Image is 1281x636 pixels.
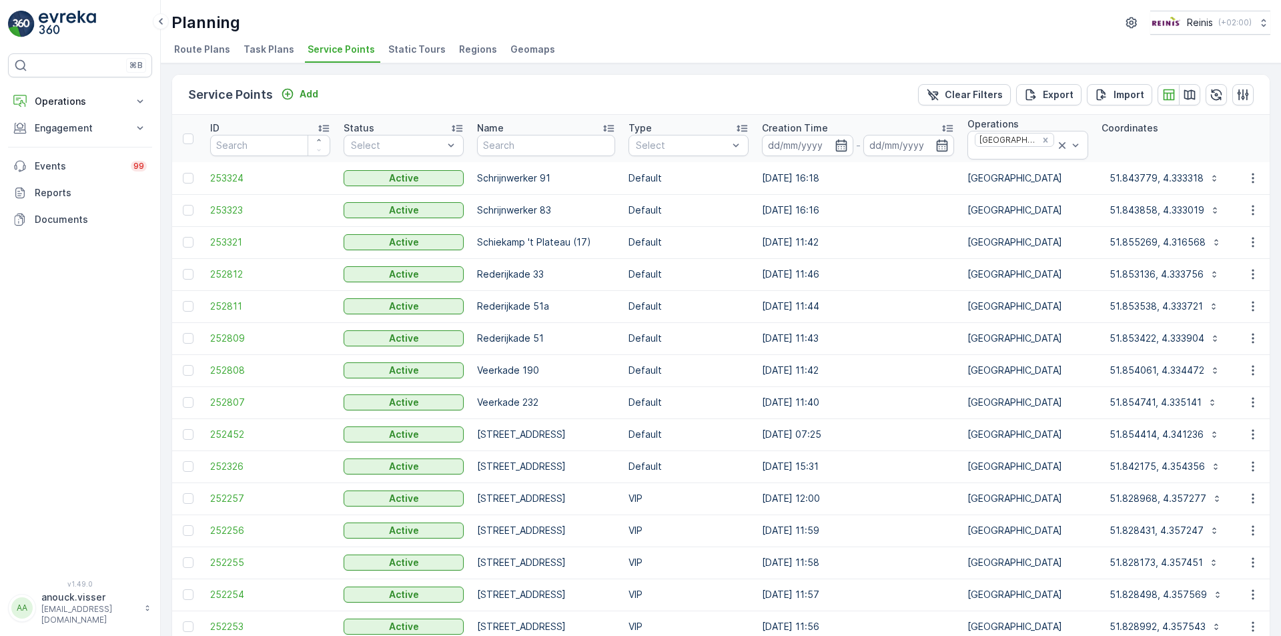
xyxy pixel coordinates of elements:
[8,206,152,233] a: Documents
[39,11,96,37] img: logo_light-DOdMpM7g.png
[1087,84,1152,105] button: Import
[1102,200,1228,221] button: 51.843858, 4.333019
[755,258,961,290] td: [DATE] 11:46
[1102,392,1226,413] button: 51.854741, 4.335141
[1016,84,1082,105] button: Export
[1102,328,1228,349] button: 51.853422, 4.333904
[510,43,555,56] span: Geomaps
[389,556,419,569] p: Active
[477,121,504,135] p: Name
[389,524,419,537] p: Active
[762,135,853,156] input: dd/mm/yyyy
[389,428,419,441] p: Active
[344,555,464,571] button: Active
[388,43,446,56] span: Static Tours
[755,450,961,483] td: [DATE] 15:31
[628,121,652,135] p: Type
[344,394,464,410] button: Active
[300,87,318,101] p: Add
[1110,300,1203,313] p: 51.853538, 4.333721
[1110,524,1204,537] p: 51.828431, 4.357247
[622,354,755,386] td: Default
[470,386,622,418] td: Veerkade 232
[1150,11,1270,35] button: Reinis(+02:00)
[967,117,1019,131] p: Operations
[1110,620,1206,633] p: 51.828992, 4.357543
[961,515,1095,547] td: [GEOGRAPHIC_DATA]
[389,300,419,313] p: Active
[8,11,35,37] img: logo
[470,162,622,194] td: Schrijnwerker 91
[1110,204,1204,217] p: 51.843858, 4.333019
[1102,360,1228,381] button: 51.854061, 4.334472
[8,88,152,115] button: Operations
[961,354,1095,386] td: [GEOGRAPHIC_DATA]
[183,397,193,408] div: Toggle Row Selected
[622,547,755,579] td: VIP
[344,362,464,378] button: Active
[863,135,955,156] input: dd/mm/yyyy
[1110,556,1203,569] p: 51.828173, 4.357451
[1110,492,1206,505] p: 51.828968, 4.357277
[1102,296,1227,317] button: 51.853538, 4.333721
[8,580,152,588] span: v 1.49.0
[1102,424,1228,445] button: 51.854414, 4.341236
[210,204,330,217] a: 253323
[210,588,330,601] a: 252254
[1110,460,1205,473] p: 51.842175, 4.354356
[470,483,622,515] td: [STREET_ADDRESS]
[622,515,755,547] td: VIP
[389,172,419,185] p: Active
[622,483,755,515] td: VIP
[210,620,330,633] a: 252253
[1102,264,1228,285] button: 51.853136, 4.333756
[344,491,464,507] button: Active
[389,460,419,473] p: Active
[1187,16,1213,29] p: Reinis
[1110,332,1204,345] p: 51.853422, 4.333904
[755,579,961,611] td: [DATE] 11:57
[210,364,330,377] span: 252808
[183,557,193,568] div: Toggle Row Selected
[210,236,330,249] span: 253321
[183,205,193,216] div: Toggle Row Selected
[622,450,755,483] td: Default
[133,161,144,172] p: 99
[389,492,419,505] p: Active
[389,364,419,377] p: Active
[351,139,443,152] p: Select
[344,298,464,314] button: Active
[622,258,755,290] td: Default
[183,173,193,184] div: Toggle Row Selected
[210,172,330,185] span: 253324
[210,428,330,441] a: 252452
[755,386,961,418] td: [DATE] 11:40
[183,621,193,632] div: Toggle Row Selected
[210,268,330,281] span: 252812
[961,386,1095,418] td: [GEOGRAPHIC_DATA]
[174,43,230,56] span: Route Plans
[389,204,419,217] p: Active
[1102,456,1229,477] button: 51.842175, 4.354356
[35,213,147,226] p: Documents
[210,556,330,569] a: 252255
[188,85,273,104] p: Service Points
[762,121,828,135] p: Creation Time
[210,121,220,135] p: ID
[1110,172,1204,185] p: 51.843779, 4.333318
[210,135,330,156] input: Search
[961,194,1095,226] td: [GEOGRAPHIC_DATA]
[470,194,622,226] td: Schrijnwerker 83
[308,43,375,56] span: Service Points
[755,226,961,258] td: [DATE] 11:42
[183,237,193,248] div: Toggle Row Selected
[8,180,152,206] a: Reports
[755,483,961,515] td: [DATE] 12:00
[389,268,419,281] p: Active
[210,332,330,345] span: 252809
[210,460,330,473] a: 252326
[470,290,622,322] td: Rederijkade 51a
